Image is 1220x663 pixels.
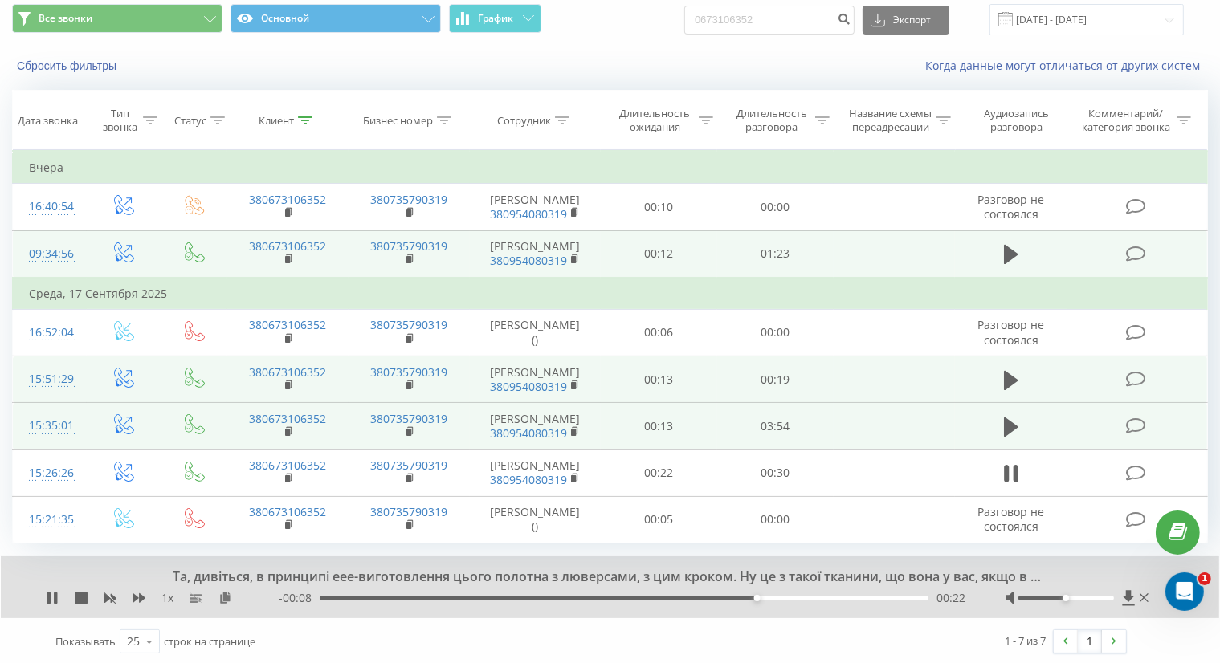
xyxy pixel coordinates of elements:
iframe: Intercom live chat [1165,572,1204,611]
div: Бизнес номер [363,114,433,128]
div: 1 - 7 из 7 [1005,632,1046,649]
td: 00:00 [717,309,834,356]
span: - 00:08 [279,590,320,606]
div: 09:34:56 [29,238,71,270]
a: 380673106352 [249,238,326,254]
span: строк на странице [164,634,255,649]
div: 16:40:54 [29,191,71,222]
a: 380954080319 [490,425,567,441]
a: 380673106352 [249,411,326,426]
span: 1 x [161,590,173,606]
div: Accessibility label [754,595,761,601]
td: 01:23 [717,230,834,278]
td: 00:00 [717,496,834,543]
span: Разговор не состоялся [977,192,1044,222]
div: Та, дивіться, в принципі еее-виготовлення цього полотна з люверсами, з цим кроком. Ну це з такої ... [157,568,1042,586]
td: [PERSON_NAME] [470,184,601,230]
span: Разговор не состоялся [977,317,1044,347]
div: Сотрудник [497,114,551,128]
a: 380735790319 [370,317,447,332]
div: 15:51:29 [29,364,71,395]
td: 00:19 [717,356,834,403]
a: 380735790319 [370,192,447,207]
td: 00:05 [601,496,717,543]
a: 380673106352 [249,192,326,207]
div: Тип звонка [101,107,139,134]
a: 380954080319 [490,253,567,268]
a: 380954080319 [490,206,567,222]
a: 380735790319 [370,411,447,426]
td: 00:22 [601,449,717,496]
a: 1 [1078,630,1102,653]
span: Показывать [55,634,116,649]
a: 380673106352 [249,504,326,519]
input: Поиск по номеру [684,6,855,35]
button: График [449,4,541,33]
a: 380673106352 [249,458,326,473]
button: Основной [231,4,441,33]
div: 16:52:04 [29,317,71,348]
div: Дата звонка [18,114,78,128]
td: 00:06 [601,309,717,356]
td: [PERSON_NAME] [470,230,601,278]
span: График [479,13,514,24]
td: [PERSON_NAME] () [470,309,601,356]
div: Клиент [259,114,294,128]
span: 1 [1198,572,1211,585]
div: Аудиозапись разговора [969,107,1063,134]
span: Все звонки [39,12,92,25]
div: 15:26:26 [29,458,71,489]
a: 380735790319 [370,504,447,519]
a: 380954080319 [490,472,567,487]
span: Разговор не состоялся [977,504,1044,534]
a: 380735790319 [370,238,447,254]
td: 00:00 [717,184,834,230]
div: Длительность разговора [732,107,811,134]
td: Среда, 17 Сентября 2025 [13,278,1208,310]
td: [PERSON_NAME] [470,449,601,496]
div: 25 [127,633,140,649]
div: Длительность ожидания [615,107,695,134]
div: Accessibility label [1063,595,1069,601]
span: 00:22 [936,590,965,606]
td: [PERSON_NAME] [470,403,601,449]
td: 00:10 [601,184,717,230]
button: Все звонки [12,4,222,33]
td: 00:12 [601,230,717,278]
td: 03:54 [717,403,834,449]
button: Сбросить фильтры [12,59,124,73]
td: 00:13 [601,356,717,403]
a: 380673106352 [249,364,326,380]
td: 00:30 [717,449,834,496]
div: 15:35:01 [29,410,71,441]
a: 380954080319 [490,379,567,394]
div: 15:21:35 [29,504,71,535]
a: 380673106352 [249,317,326,332]
td: Вчера [13,152,1208,184]
div: Статус [174,114,206,128]
a: 380735790319 [370,364,447,380]
td: 00:13 [601,403,717,449]
a: 380735790319 [370,458,447,473]
td: [PERSON_NAME] () [470,496,601,543]
button: Экспорт [863,6,949,35]
td: [PERSON_NAME] [470,356,601,403]
div: Комментарий/категория звонка [1079,107,1173,134]
a: Когда данные могут отличаться от других систем [925,58,1208,73]
div: Название схемы переадресации [848,107,932,134]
